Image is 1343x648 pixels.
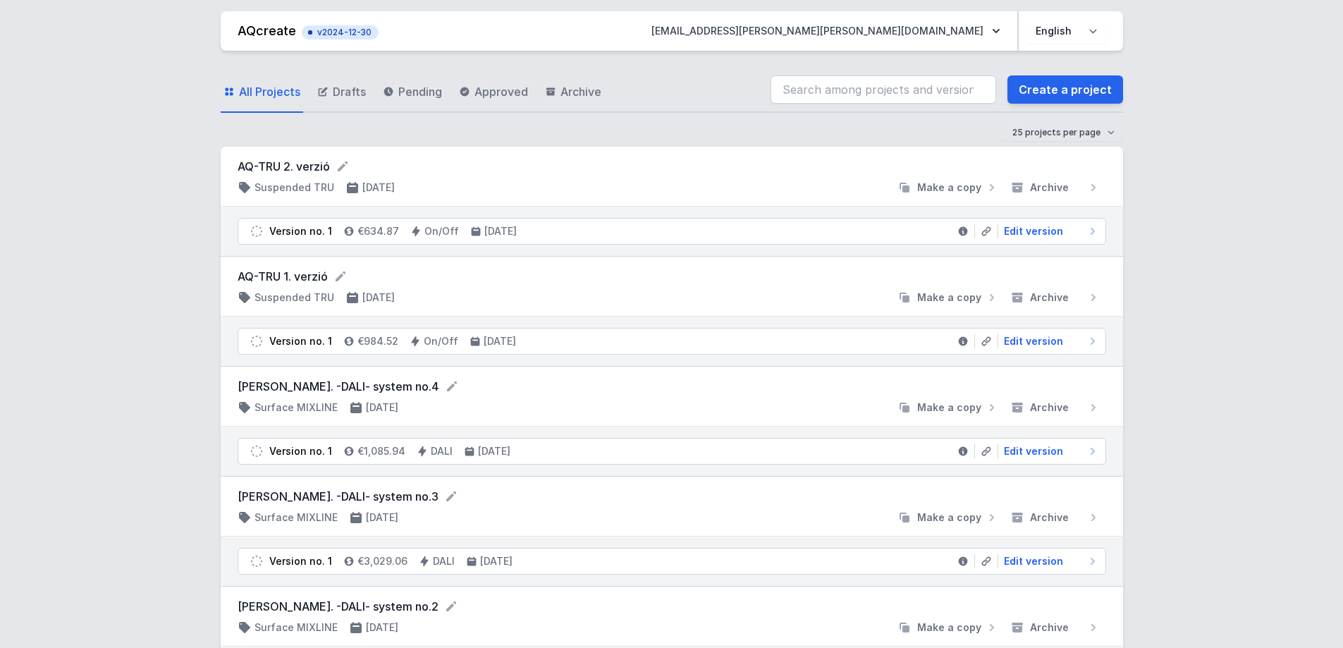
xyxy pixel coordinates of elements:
[1005,181,1106,195] button: Archive
[362,291,395,305] h4: [DATE]
[560,83,601,100] span: Archive
[255,181,334,195] h4: Suspended TRU
[357,224,399,238] h4: €634.87
[1005,401,1106,415] button: Archive
[892,401,1005,415] button: Make a copy
[892,511,1005,525] button: Make a copy
[917,621,981,635] span: Make a copy
[366,511,398,525] h4: [DATE]
[269,224,332,238] div: Version no. 1
[771,75,996,104] input: Search among projects and versions...
[431,444,453,458] h4: DALI
[1005,511,1106,525] button: Archive
[1030,621,1069,635] span: Archive
[238,598,1106,615] form: [PERSON_NAME]. -DALI- system no.2
[1004,224,1063,238] span: Edit version
[478,444,510,458] h4: [DATE]
[917,291,981,305] span: Make a copy
[302,23,379,39] button: v2024-12-30
[309,27,372,38] span: v2024-12-30
[998,554,1100,568] a: Edit version
[250,444,264,458] img: draft.svg
[250,334,264,348] img: draft.svg
[998,444,1100,458] a: Edit version
[1005,621,1106,635] button: Archive
[1030,401,1069,415] span: Archive
[269,554,332,568] div: Version no. 1
[474,83,528,100] span: Approved
[362,181,395,195] h4: [DATE]
[366,401,398,415] h4: [DATE]
[1004,444,1063,458] span: Edit version
[1004,554,1063,568] span: Edit version
[357,334,398,348] h4: €984.52
[250,554,264,568] img: draft.svg
[333,269,348,283] button: Rename project
[484,224,517,238] h4: [DATE]
[917,401,981,415] span: Make a copy
[238,488,1106,505] form: [PERSON_NAME]. -DALI- system no.3
[238,23,296,38] a: AQcreate
[1027,18,1106,44] select: Choose language
[238,158,1106,175] form: AQ-TRU 2. verzió
[336,159,350,173] button: Rename project
[456,72,531,113] a: Approved
[1030,181,1069,195] span: Archive
[314,72,369,113] a: Drafts
[998,224,1100,238] a: Edit version
[250,224,264,238] img: draft.svg
[917,181,981,195] span: Make a copy
[357,554,407,568] h4: €3,029.06
[892,621,1005,635] button: Make a copy
[380,72,445,113] a: Pending
[255,291,334,305] h4: Suspended TRU
[444,489,458,503] button: Rename project
[445,379,459,393] button: Rename project
[433,554,455,568] h4: DALI
[1030,511,1069,525] span: Archive
[269,334,332,348] div: Version no. 1
[255,511,338,525] h4: Surface MIXLINE
[542,72,604,113] a: Archive
[398,83,442,100] span: Pending
[357,444,405,458] h4: €1,085.94
[444,599,458,613] button: Rename project
[640,18,1012,44] button: [EMAIL_ADDRESS][PERSON_NAME][PERSON_NAME][DOMAIN_NAME]
[333,83,366,100] span: Drafts
[269,444,332,458] div: Version no. 1
[1005,291,1106,305] button: Archive
[892,291,1005,305] button: Make a copy
[892,181,1005,195] button: Make a copy
[238,378,1106,395] form: [PERSON_NAME]. -DALI- system no.4
[221,72,303,113] a: All Projects
[255,401,338,415] h4: Surface MIXLINE
[424,334,458,348] h4: On/Off
[239,83,300,100] span: All Projects
[238,268,1106,285] form: AQ-TRU 1. verzió
[480,554,513,568] h4: [DATE]
[366,621,398,635] h4: [DATE]
[255,621,338,635] h4: Surface MIXLINE
[1004,334,1063,348] span: Edit version
[424,224,459,238] h4: On/Off
[1007,75,1123,104] a: Create a project
[917,511,981,525] span: Make a copy
[998,334,1100,348] a: Edit version
[484,334,516,348] h4: [DATE]
[1030,291,1069,305] span: Archive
